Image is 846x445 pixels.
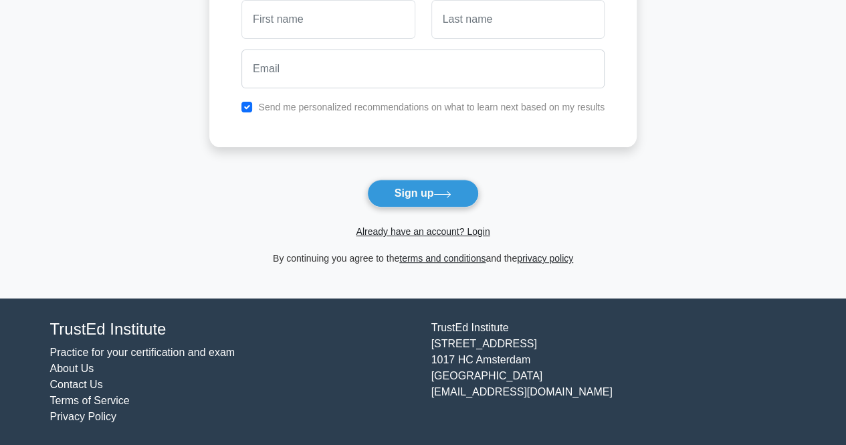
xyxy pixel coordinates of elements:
a: Practice for your certification and exam [50,347,235,358]
a: privacy policy [517,253,573,264]
label: Send me personalized recommendations on what to learn next based on my results [258,102,605,112]
a: Already have an account? Login [356,226,490,237]
button: Sign up [367,179,480,207]
a: Terms of Service [50,395,130,406]
a: terms and conditions [399,253,486,264]
div: By continuing you agree to the and the [201,250,645,266]
a: About Us [50,363,94,374]
a: Contact Us [50,379,103,390]
h4: TrustEd Institute [50,320,415,339]
input: Email [241,50,605,88]
div: TrustEd Institute [STREET_ADDRESS] 1017 HC Amsterdam [GEOGRAPHIC_DATA] [EMAIL_ADDRESS][DOMAIN_NAME] [423,320,805,425]
a: Privacy Policy [50,411,117,422]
